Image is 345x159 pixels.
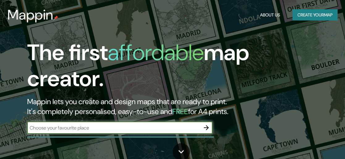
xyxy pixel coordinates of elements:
button: Create yourmap [292,9,338,21]
h1: affordable [108,38,204,67]
h5: FREE [172,107,188,116]
h3: Mappin [7,7,53,23]
h2: Mappin lets you create and design maps that are ready to print. It's completely personalised, eas... [27,97,303,117]
h1: The first map creator. [27,40,303,97]
input: Choose your favourite place [27,124,200,131]
button: About Us [258,9,283,21]
img: mappin-pin [53,15,58,20]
